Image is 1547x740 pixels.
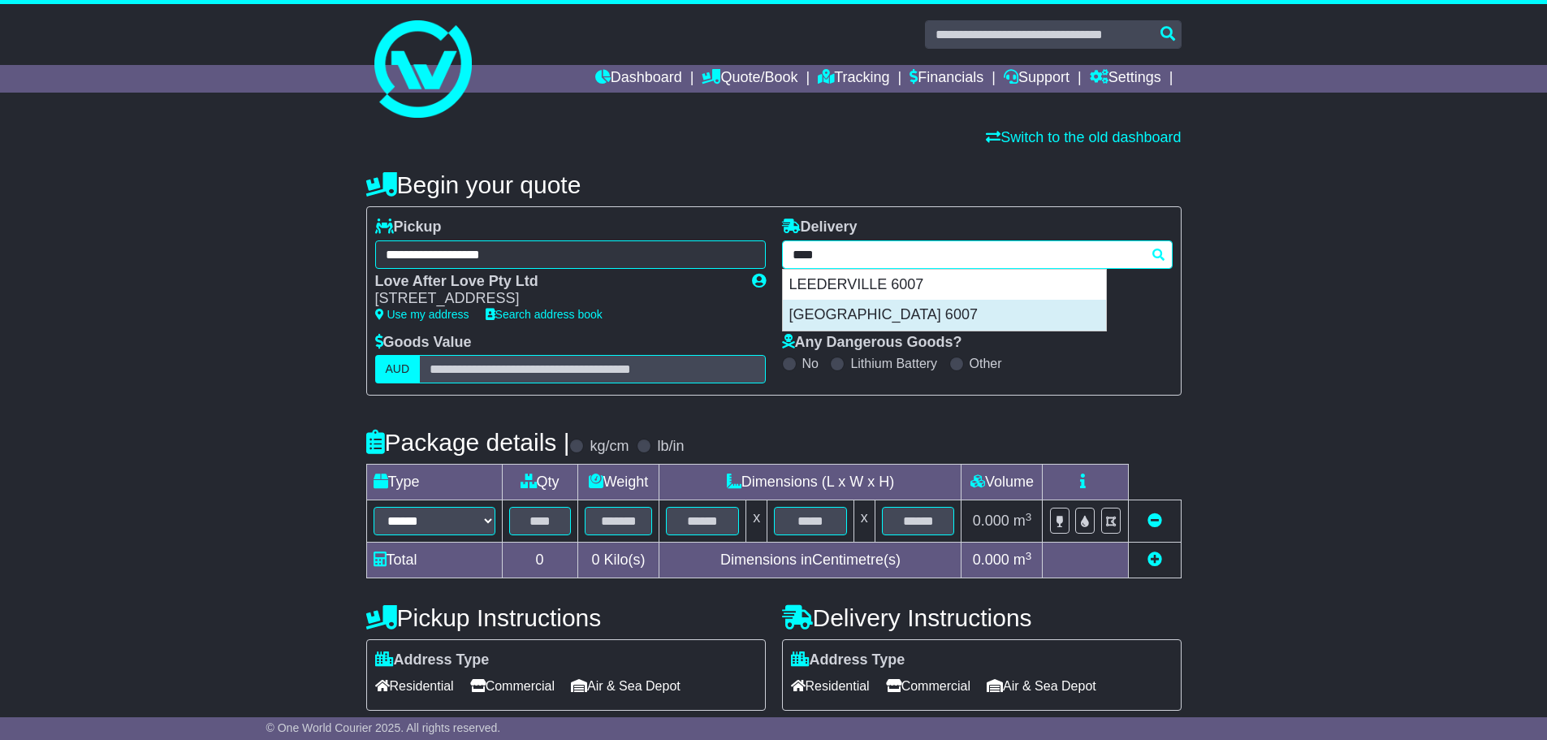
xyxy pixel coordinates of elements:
[746,500,767,543] td: x
[818,65,889,93] a: Tracking
[1004,65,1070,93] a: Support
[970,356,1002,371] label: Other
[783,270,1106,301] div: LEEDERVILLE 6007
[577,465,659,500] td: Weight
[366,604,766,631] h4: Pickup Instructions
[782,334,962,352] label: Any Dangerous Goods?
[961,465,1043,500] td: Volume
[1026,511,1032,523] sup: 3
[659,543,961,578] td: Dimensions in Centimetre(s)
[886,673,970,699] span: Commercial
[375,334,472,352] label: Goods Value
[659,465,961,500] td: Dimensions (L x W x H)
[375,219,442,236] label: Pickup
[266,721,501,734] span: © One World Courier 2025. All rights reserved.
[657,438,684,456] label: lb/in
[375,355,421,383] label: AUD
[577,543,659,578] td: Kilo(s)
[791,651,905,669] label: Address Type
[1013,513,1032,529] span: m
[973,552,1009,568] span: 0.000
[591,552,599,568] span: 0
[782,240,1173,269] typeahead: Please provide city
[375,273,736,291] div: Love After Love Pty Ltd
[910,65,983,93] a: Financials
[375,651,490,669] label: Address Type
[791,673,870,699] span: Residential
[595,65,682,93] a: Dashboard
[702,65,797,93] a: Quote/Book
[1026,550,1032,562] sup: 3
[366,465,502,500] td: Type
[782,604,1182,631] h4: Delivery Instructions
[783,300,1106,331] div: [GEOGRAPHIC_DATA] 6007
[375,290,736,308] div: [STREET_ADDRESS]
[502,465,577,500] td: Qty
[375,308,469,321] a: Use my address
[1013,552,1032,568] span: m
[375,673,454,699] span: Residential
[366,543,502,578] td: Total
[366,171,1182,198] h4: Begin your quote
[850,356,937,371] label: Lithium Battery
[486,308,603,321] a: Search address book
[1147,513,1162,529] a: Remove this item
[366,429,570,456] h4: Package details |
[502,543,577,578] td: 0
[802,356,819,371] label: No
[571,673,681,699] span: Air & Sea Depot
[590,438,629,456] label: kg/cm
[973,513,1009,529] span: 0.000
[1147,552,1162,568] a: Add new item
[782,219,858,236] label: Delivery
[470,673,555,699] span: Commercial
[853,500,875,543] td: x
[986,129,1181,145] a: Switch to the old dashboard
[987,673,1096,699] span: Air & Sea Depot
[1090,65,1161,93] a: Settings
